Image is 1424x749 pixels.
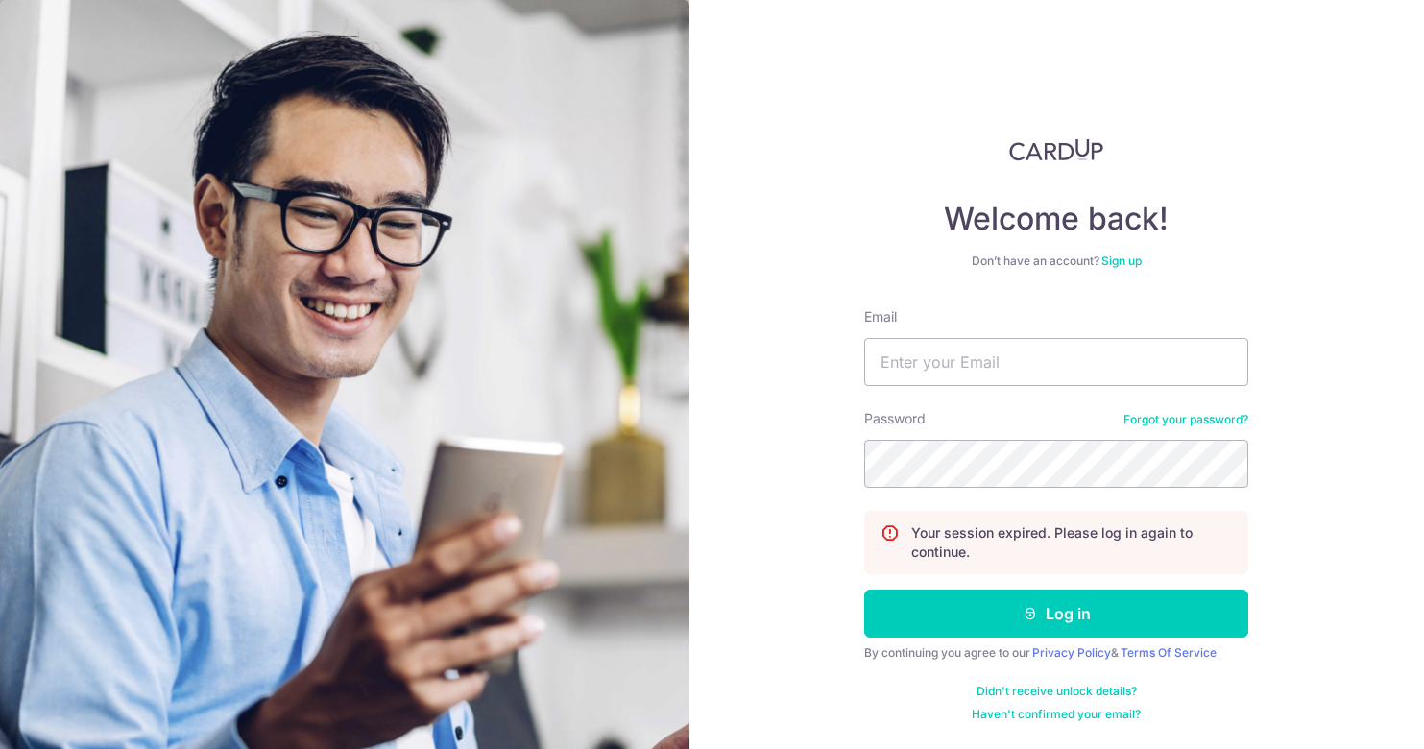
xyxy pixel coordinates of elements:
h4: Welcome back! [864,200,1248,238]
input: Enter your Email [864,338,1248,386]
a: Haven't confirmed your email? [972,707,1141,722]
label: Email [864,307,897,326]
div: Don’t have an account? [864,254,1248,269]
img: CardUp Logo [1009,138,1103,161]
div: By continuing you agree to our & [864,645,1248,661]
label: Password [864,409,926,428]
a: Privacy Policy [1032,645,1111,660]
p: Your session expired. Please log in again to continue. [911,523,1232,562]
a: Terms Of Service [1121,645,1217,660]
button: Log in [864,590,1248,638]
a: Sign up [1101,254,1142,268]
a: Forgot your password? [1123,412,1248,427]
a: Didn't receive unlock details? [977,684,1137,699]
